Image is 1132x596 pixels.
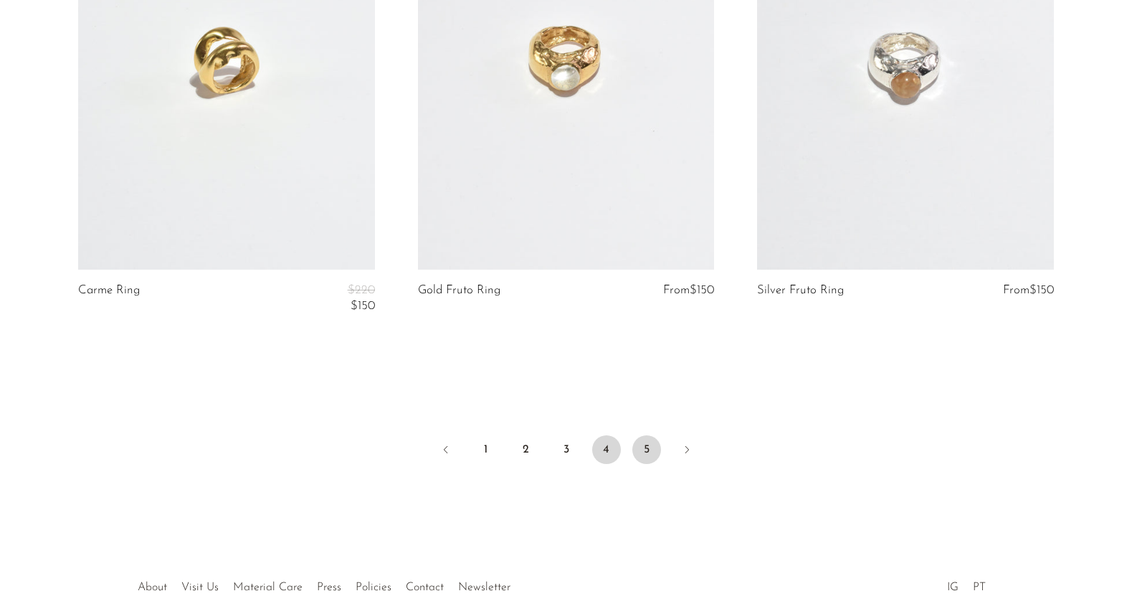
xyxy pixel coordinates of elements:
a: 3 [552,435,581,464]
a: Gold Fruto Ring [418,284,500,297]
a: About [138,582,167,593]
a: Press [317,582,341,593]
a: Contact [406,582,444,593]
span: 4 [592,435,621,464]
a: Policies [356,582,391,593]
a: IG [947,582,959,593]
a: 2 [512,435,541,464]
a: PT [973,582,986,593]
a: Material Care [233,582,303,593]
span: $220 [348,284,375,296]
div: From [974,284,1054,297]
span: $150 [351,300,375,312]
a: 1 [472,435,500,464]
div: From [634,284,714,297]
a: Previous [432,435,460,467]
a: Silver Fruto Ring [757,284,844,297]
a: 5 [632,435,661,464]
span: $150 [690,284,714,296]
a: Next [672,435,701,467]
a: Visit Us [181,582,219,593]
span: $150 [1029,284,1054,296]
a: Carme Ring [78,284,140,313]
